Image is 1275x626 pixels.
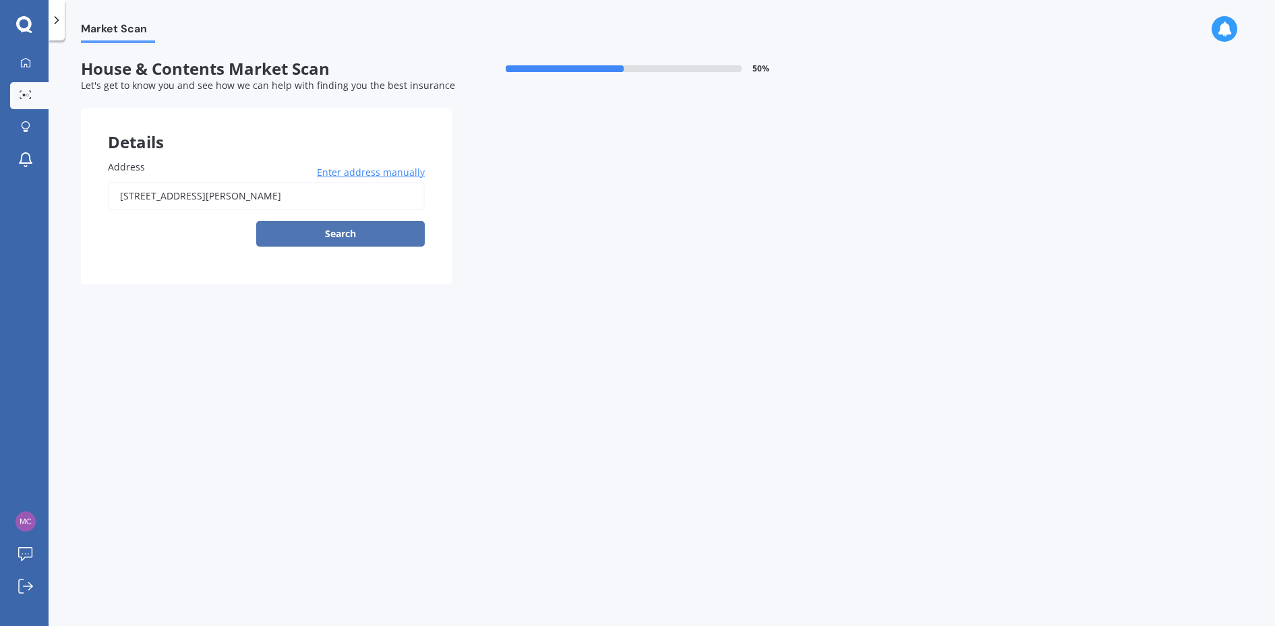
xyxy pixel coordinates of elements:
span: House & Contents Market Scan [81,59,452,79]
span: Market Scan [81,22,155,40]
span: Enter address manually [317,166,425,179]
button: Search [256,221,425,247]
img: 6e87d2ea7b80eb5954be025568138bff [16,511,36,532]
div: Details [81,108,452,149]
span: Address [108,160,145,173]
span: 50 % [752,64,769,73]
span: Let's get to know you and see how we can help with finding you the best insurance [81,79,455,92]
input: Enter address [108,182,425,210]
